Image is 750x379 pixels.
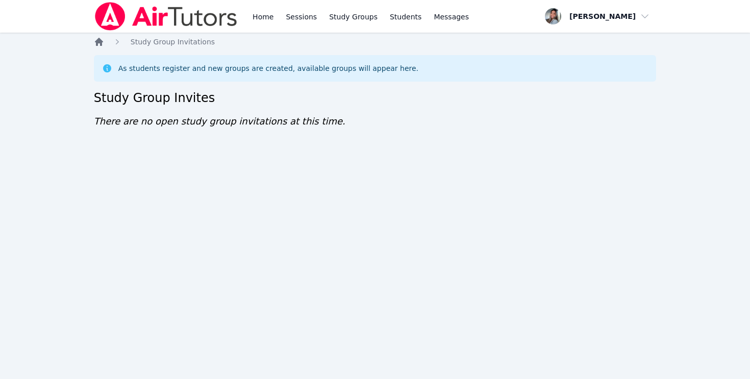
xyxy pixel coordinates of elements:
[434,12,469,22] span: Messages
[94,90,657,106] h2: Study Group Invites
[94,2,238,31] img: Air Tutors
[94,116,345,127] span: There are no open study group invitations at this time.
[94,37,657,47] nav: Breadcrumb
[118,63,418,73] div: As students register and new groups are created, available groups will appear here.
[131,38,215,46] span: Study Group Invitations
[131,37,215,47] a: Study Group Invitations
